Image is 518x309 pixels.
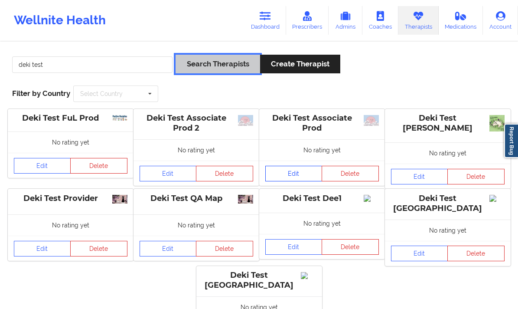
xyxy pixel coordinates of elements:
div: Deki Test QA Map [140,194,253,204]
button: Delete [447,246,505,261]
a: Coaches [362,6,398,35]
a: Prescribers [286,6,329,35]
a: Account [483,6,518,35]
a: Edit [140,166,197,181]
a: Edit [391,169,448,184]
div: Deki Test [GEOGRAPHIC_DATA] [202,270,316,290]
input: Search Keywords [12,56,173,73]
img: 16bd5f79-be29-403f-afa3-e226176436ec__.jpg [238,195,253,204]
div: No rating yet [259,139,385,161]
a: Edit [140,241,197,256]
a: Therapists [398,6,439,35]
button: Delete [70,158,127,174]
div: Select Country [80,91,123,97]
a: Dashboard [244,6,286,35]
span: Filter by Country [12,89,70,98]
button: Delete [322,239,379,255]
a: Edit [391,246,448,261]
button: Delete [70,241,127,256]
img: 96b11ac7-c4d9-4b44-b1cc-442ba421a921__.jpg [112,195,127,204]
img: ea489772-b9ae-4920-8de1-927347b2eaab_39d83414971b4f70722b9d50b2dbfb4f.jpg [364,115,379,126]
img: 5653d1f3-86c2-4ef3-afae-609c2ce73df3_39d83414971b4f70722b9d50b2dbfb4f.jpg [238,115,253,126]
div: No rating yet [385,220,511,241]
a: Admins [329,6,362,35]
div: No rating yet [134,139,259,161]
div: Deki Test FuL Prod [14,113,127,123]
img: Image%2Fplaceholer-image.png [301,272,316,279]
a: Edit [265,239,323,255]
button: Delete [447,169,505,184]
button: Search Therapists [176,55,260,73]
img: 948a8fd6-ffdf-4813-a61a-963f287f27bf_678925b9b3d4a6e8c2be782f___(1).jpeg [489,115,505,131]
a: Edit [265,166,323,181]
a: Edit [14,158,71,174]
a: Edit [14,241,71,256]
div: No rating yet [259,213,385,234]
div: No rating yet [8,214,134,236]
button: Create Therapist [260,55,340,73]
div: No rating yet [8,131,134,153]
img: Image%2Fplaceholer-image.png [364,195,379,202]
a: Medications [439,6,483,35]
button: Delete [196,241,253,256]
div: Deki Test Dee1 [265,194,379,204]
img: 306adfb8-afef-4595-b55b-cd6d10b9d011_431d3f94-61a9-422f-af3f-4198cd441542PD.jpg [112,115,127,121]
a: Report Bug [504,124,518,158]
div: Deki Test Associate Prod [265,113,379,133]
div: Deki Test [PERSON_NAME] [391,113,505,133]
button: Delete [196,166,253,181]
div: No rating yet [134,214,259,236]
div: Deki Test [GEOGRAPHIC_DATA] [391,194,505,214]
div: Deki Test Provider [14,194,127,204]
div: No rating yet [385,142,511,164]
img: Image%2Fplaceholer-image.png [489,195,505,202]
div: Deki Test Associate Prod 2 [140,113,253,133]
button: Delete [322,166,379,181]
